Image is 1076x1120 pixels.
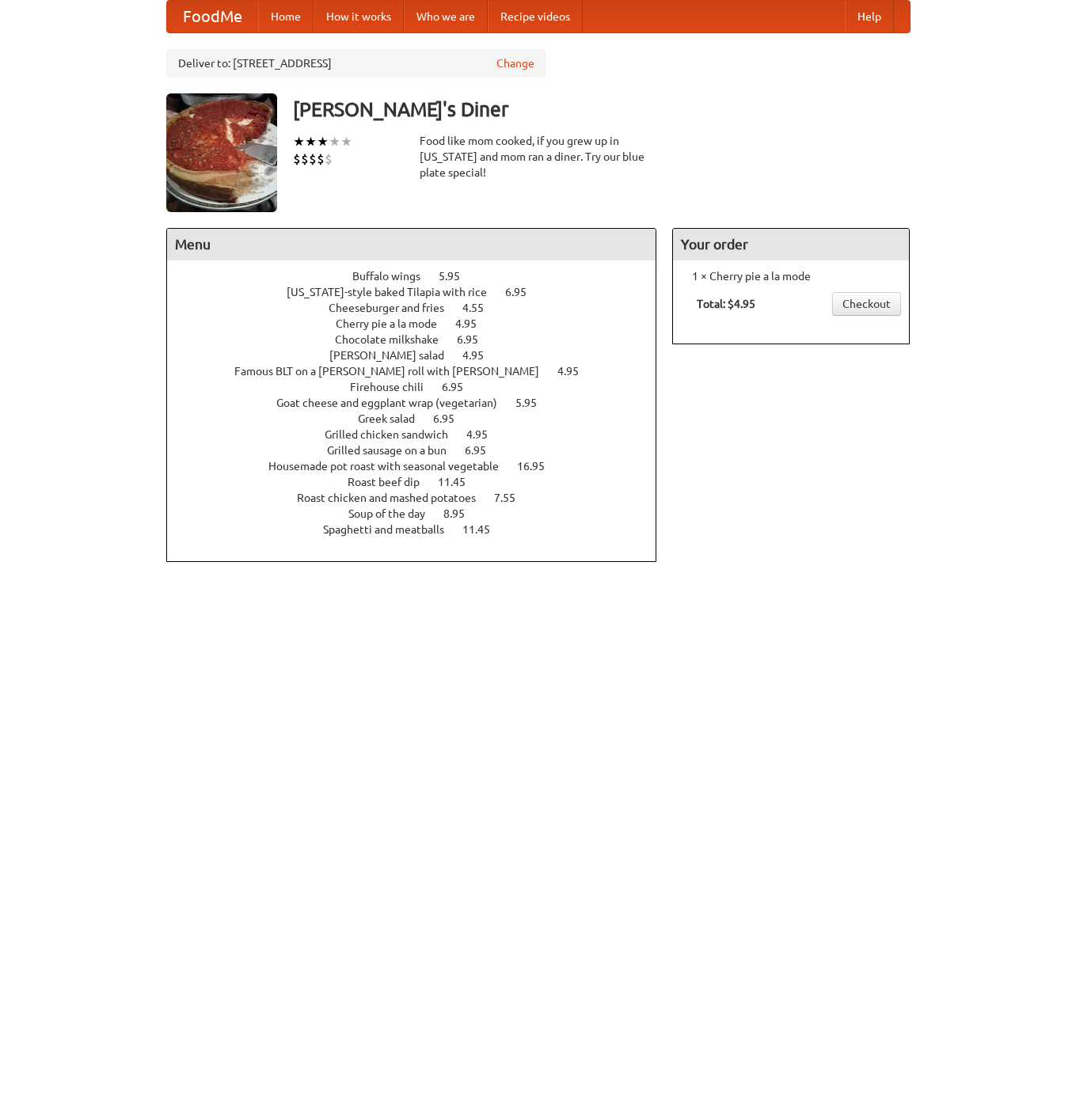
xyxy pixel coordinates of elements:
[462,302,500,314] span: 4.55
[329,349,460,362] span: [PERSON_NAME] salad
[348,476,435,488] span: Roast beef dip
[443,507,481,520] span: 8.95
[515,397,553,409] span: 5.95
[697,298,755,310] b: Total: $4.95
[348,507,441,520] span: Soup of the day
[325,428,517,441] a: Grilled chicken sandwich 4.95
[350,381,492,393] a: Firehouse chili 6.95
[352,270,489,283] a: Buffalo wings 5.95
[325,428,464,441] span: Grilled chicken sandwich
[276,397,513,409] span: Goat cheese and eggplant wrap (vegetarian)
[505,286,542,298] span: 6.95
[336,317,453,330] span: Cherry pie a la mode
[433,412,470,425] span: 6.95
[465,444,502,457] span: 6.95
[305,133,317,150] li: ★
[297,492,492,504] span: Roast chicken and mashed potatoes
[314,1,404,32] a: How it works
[323,523,519,536] a: Spaghetti and meatballs 11.45
[358,412,484,425] a: Greek salad 6.95
[681,268,901,284] li: 1 × Cherry pie a la mode
[358,412,431,425] span: Greek salad
[673,229,909,260] h4: Your order
[462,349,500,362] span: 4.95
[494,492,531,504] span: 7.55
[293,150,301,168] li: $
[557,365,595,378] span: 4.95
[234,365,608,378] a: Famous BLT on a [PERSON_NAME] roll with [PERSON_NAME] 4.95
[317,133,329,150] li: ★
[348,476,495,488] a: Roast beef dip 11.45
[404,1,488,32] a: Who we are
[234,365,555,378] span: Famous BLT on a [PERSON_NAME] roll with [PERSON_NAME]
[268,460,574,473] a: Housemade pot roast with seasonal vegetable 16.95
[335,333,454,346] span: Chocolate milkshake
[517,460,561,473] span: 16.95
[457,333,494,346] span: 6.95
[325,150,333,168] li: $
[329,133,340,150] li: ★
[293,133,305,150] li: ★
[442,381,479,393] span: 6.95
[336,317,506,330] a: Cherry pie a la mode 4.95
[352,270,436,283] span: Buffalo wings
[455,317,492,330] span: 4.95
[329,349,513,362] a: [PERSON_NAME] salad 4.95
[309,150,317,168] li: $
[845,1,894,32] a: Help
[297,492,545,504] a: Roast chicken and mashed potatoes 7.55
[167,229,656,260] h4: Menu
[420,133,657,180] div: Food like mom cooked, if you grew up in [US_STATE] and mom ran a diner. Try our blue plate special!
[335,333,508,346] a: Chocolate milkshake 6.95
[496,55,534,71] a: Change
[462,523,506,536] span: 11.45
[323,523,460,536] span: Spaghetti and meatballs
[439,270,476,283] span: 5.95
[301,150,309,168] li: $
[327,444,515,457] a: Grilled sausage on a bun 6.95
[327,444,462,457] span: Grilled sausage on a bun
[832,292,901,316] a: Checkout
[258,1,314,32] a: Home
[488,1,583,32] a: Recipe videos
[166,49,546,78] div: Deliver to: [STREET_ADDRESS]
[287,286,503,298] span: [US_STATE]-style baked Tilapia with rice
[340,133,352,150] li: ★
[329,302,460,314] span: Cheeseburger and fries
[348,507,494,520] a: Soup of the day 8.95
[438,476,481,488] span: 11.45
[268,460,515,473] span: Housemade pot roast with seasonal vegetable
[276,397,566,409] a: Goat cheese and eggplant wrap (vegetarian) 5.95
[329,302,513,314] a: Cheeseburger and fries 4.55
[350,381,439,393] span: Firehouse chili
[287,286,556,298] a: [US_STATE]-style baked Tilapia with rice 6.95
[166,93,277,212] img: angular.jpg
[317,150,325,168] li: $
[167,1,258,32] a: FoodMe
[293,93,911,125] h3: [PERSON_NAME]'s Diner
[466,428,504,441] span: 4.95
